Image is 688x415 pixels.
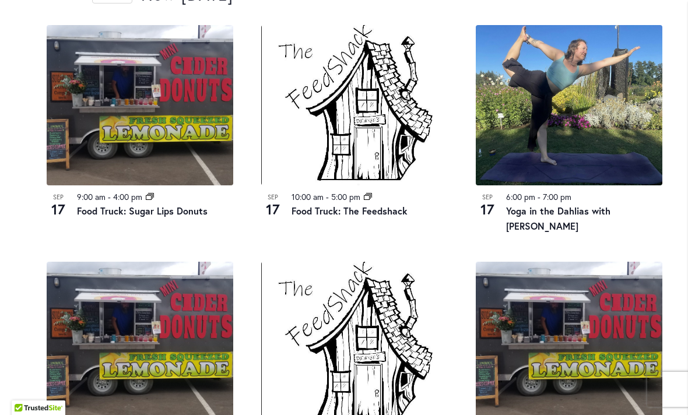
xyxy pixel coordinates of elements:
[47,25,233,185] img: Food Truck: Sugar Lips Apple Cider Donuts
[476,192,499,202] span: Sep
[476,199,499,219] span: 17
[261,192,285,202] span: Sep
[538,191,540,202] span: -
[476,25,662,185] img: 794bea9c95c28ba4d1b9526f609c0558
[292,191,324,202] time: 10:00 am
[506,191,535,202] time: 6:00 pm
[543,191,571,202] time: 7:00 pm
[47,199,70,219] span: 17
[326,191,329,202] span: -
[47,192,70,202] span: Sep
[108,191,111,202] span: -
[292,205,408,217] a: Food Truck: The Feedshack
[261,25,448,185] img: The Feedshack
[331,191,360,202] time: 5:00 pm
[113,191,142,202] time: 4:00 pm
[506,205,610,232] a: Yoga in the Dahlias with [PERSON_NAME]
[261,199,285,219] span: 17
[77,205,208,217] a: Food Truck: Sugar Lips Donuts
[9,374,41,406] iframe: Launch Accessibility Center
[77,191,106,202] time: 9:00 am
